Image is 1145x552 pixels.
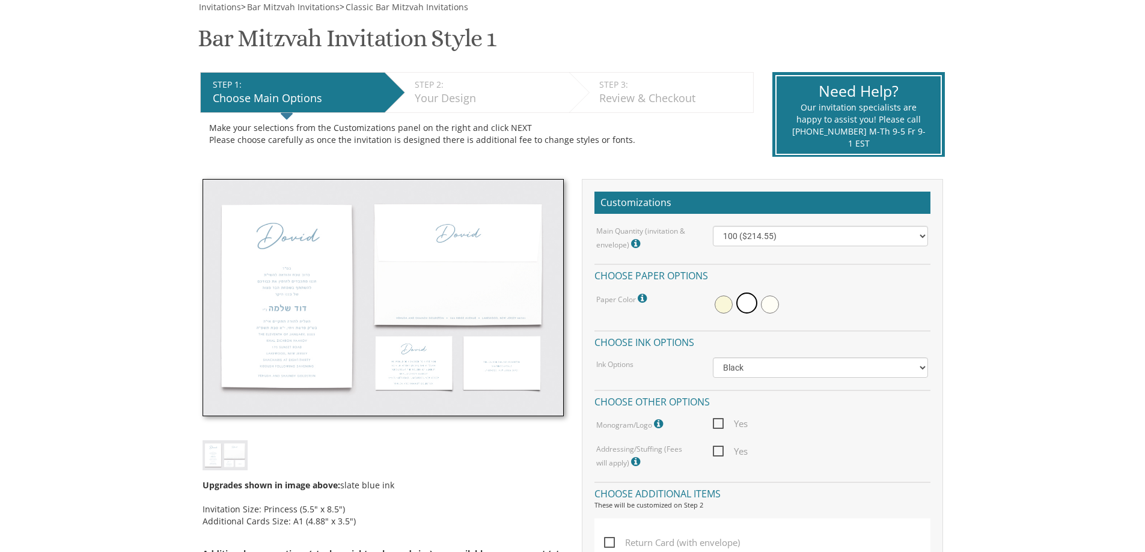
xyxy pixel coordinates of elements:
div: Our invitation specialists are happy to assist you! Please call [PHONE_NUMBER] M-Th 9-5 Fr 9-1 EST [792,102,926,150]
label: Main Quantity (invitation & envelope) [596,226,695,252]
span: Yes [713,444,748,459]
label: Addressing/Stuffing (Fees will apply) [596,444,695,470]
div: STEP 2: [415,79,563,91]
h2: Customizations [594,192,930,214]
h4: Choose additional items [594,482,930,503]
span: Upgrades shown in image above: [203,479,340,491]
h1: Bar Mitzvah Invitation Style 1 [198,25,496,61]
label: Monogram/Logo [596,416,666,432]
div: Your Design [415,91,563,106]
span: Classic Bar Mitzvah Invitations [346,1,468,13]
label: Ink Options [596,359,634,369]
a: Invitations [198,1,241,13]
div: Review & Checkout [599,91,747,106]
span: Return Card (with envelope) [604,535,740,550]
h4: Choose other options [594,390,930,411]
div: Make your selections from the Customizations panel on the right and click NEXT Please choose care... [209,122,745,146]
img: bminv-thumb-1.jpg [203,440,248,470]
span: > [241,1,340,13]
div: STEP 3: [599,79,747,91]
span: Yes [713,416,748,431]
a: Classic Bar Mitzvah Invitations [344,1,468,13]
div: These will be customized on Step 2 [594,500,930,510]
span: Invitations [199,1,241,13]
div: STEP 1: [213,79,379,91]
span: > [340,1,468,13]
div: Choose Main Options [213,91,379,106]
span: Bar Mitzvah Invitations [247,1,340,13]
label: Paper Color [596,291,650,306]
a: Bar Mitzvah Invitations [246,1,340,13]
h4: Choose ink options [594,330,930,351]
img: bminv-thumb-1.jpg [203,179,564,417]
div: Need Help? [792,80,926,102]
h4: Choose paper options [594,264,930,285]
